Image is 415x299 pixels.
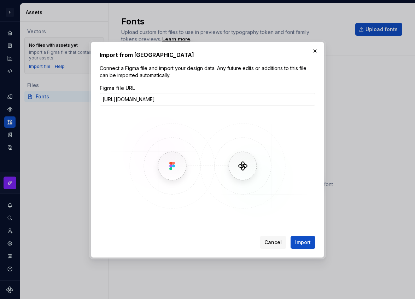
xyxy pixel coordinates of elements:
[260,236,286,249] button: Cancel
[100,93,315,106] input: https://figma.com/file/...
[100,51,315,59] h2: Import from [GEOGRAPHIC_DATA]
[291,236,315,249] button: Import
[100,65,315,79] p: Connect a Figma file and import your design data. Any future edits or additions to this file can ...
[264,239,282,246] span: Cancel
[295,239,311,246] span: Import
[100,85,135,92] label: Figma file URL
